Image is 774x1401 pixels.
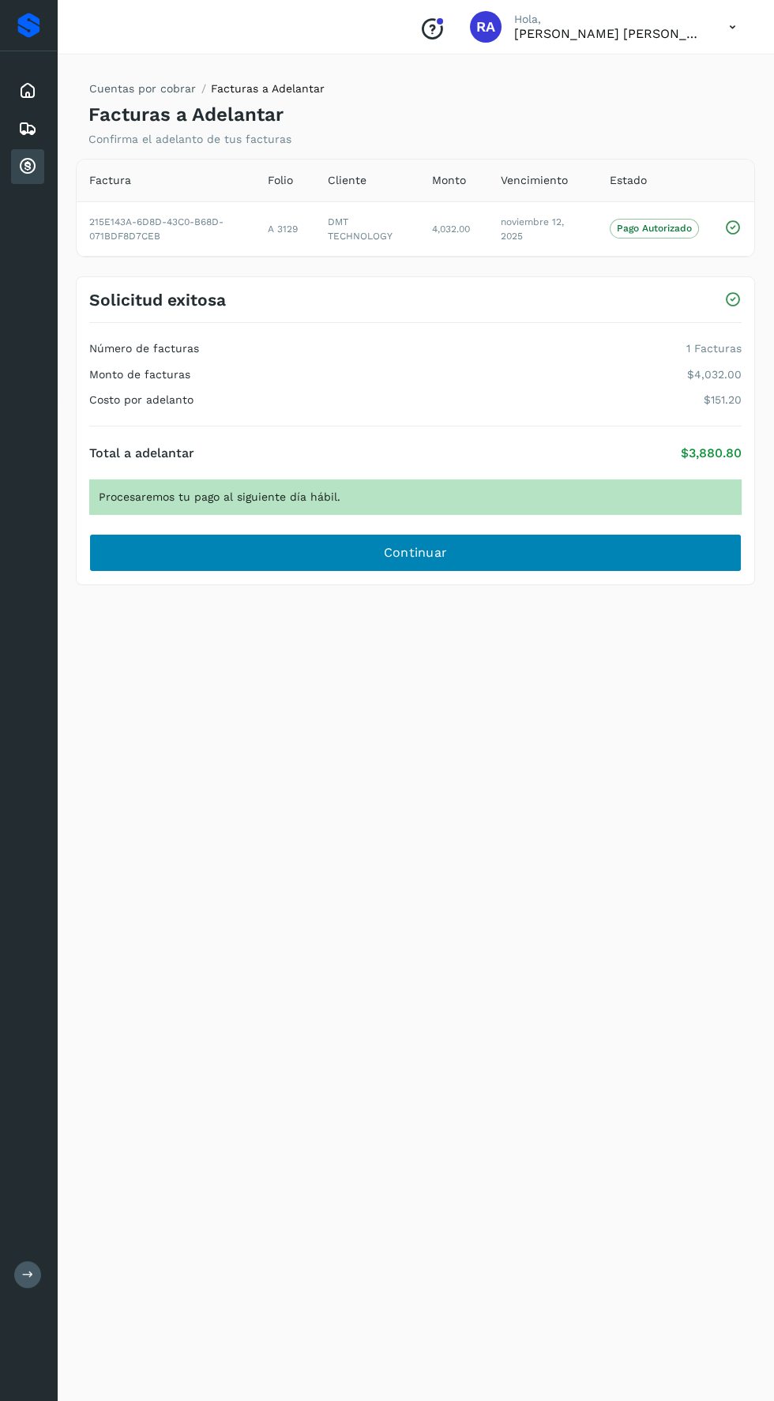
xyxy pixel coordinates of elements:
[704,393,742,407] p: $151.20
[432,223,470,235] span: 4,032.00
[11,149,44,184] div: Cuentas por cobrar
[89,479,742,515] div: Procesaremos tu pago al siguiente día hábil.
[681,445,742,460] p: $3,880.80
[211,82,325,95] span: Facturas a Adelantar
[11,111,44,146] div: Embarques
[432,172,466,189] span: Monto
[88,133,291,146] p: Confirma el adelanto de tus facturas
[88,103,284,126] h4: Facturas a Adelantar
[89,172,131,189] span: Factura
[328,172,366,189] span: Cliente
[686,342,742,355] p: 1 Facturas
[315,201,419,256] td: DMT TECHNOLOGY
[384,544,448,562] span: Continuar
[255,201,315,256] td: A 3129
[88,81,325,103] nav: breadcrumb
[501,216,564,242] span: noviembre 12, 2025
[501,172,568,189] span: Vencimiento
[617,223,692,234] p: Pago Autorizado
[610,172,647,189] span: Estado
[89,393,193,407] h4: Costo por adelanto
[89,342,199,355] h4: Número de facturas
[268,172,293,189] span: Folio
[77,201,255,256] td: 215E143A-6D8D-43C0-B68D-071BDF8D7CEB
[89,290,226,310] h3: Solicitud exitosa
[687,368,742,381] p: $4,032.00
[89,82,196,95] a: Cuentas por cobrar
[514,13,704,26] p: Hola,
[89,368,190,381] h4: Monto de facturas
[514,26,704,41] p: Raphael Argenis Rubio Becerril
[11,73,44,108] div: Inicio
[89,445,194,460] h4: Total a adelantar
[89,534,742,572] button: Continuar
